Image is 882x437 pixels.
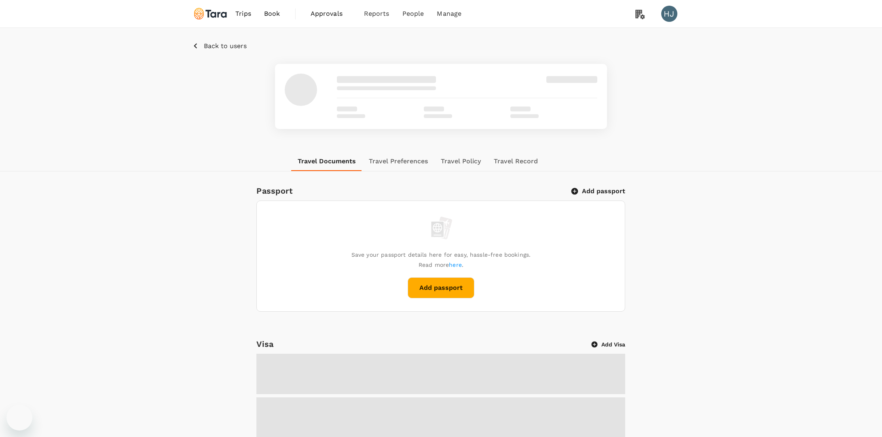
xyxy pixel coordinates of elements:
[204,41,247,51] p: Back to users
[235,9,251,19] span: Trips
[6,405,32,431] iframe: Button to launch messaging window
[256,338,592,350] h6: Visa
[601,340,625,348] p: Add Visa
[192,41,247,51] button: Back to users
[402,9,424,19] span: People
[434,152,487,171] button: Travel Policy
[419,261,463,269] p: Read more .
[311,9,351,19] span: Approvals
[487,152,544,171] button: Travel Record
[192,5,229,23] img: Tara Climate Ltd
[449,262,462,268] a: here
[572,187,625,195] button: Add passport
[408,277,474,298] button: Add passport
[364,9,389,19] span: Reports
[437,9,461,19] span: Manage
[427,214,455,242] img: empty passport
[264,9,280,19] span: Book
[351,251,531,259] p: Save your passport details here for easy, hassle-free bookings.
[592,340,625,348] button: Add Visa
[256,184,292,197] h6: Passport
[661,6,677,22] div: HJ
[362,152,434,171] button: Travel Preferences
[291,152,362,171] button: Travel Documents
